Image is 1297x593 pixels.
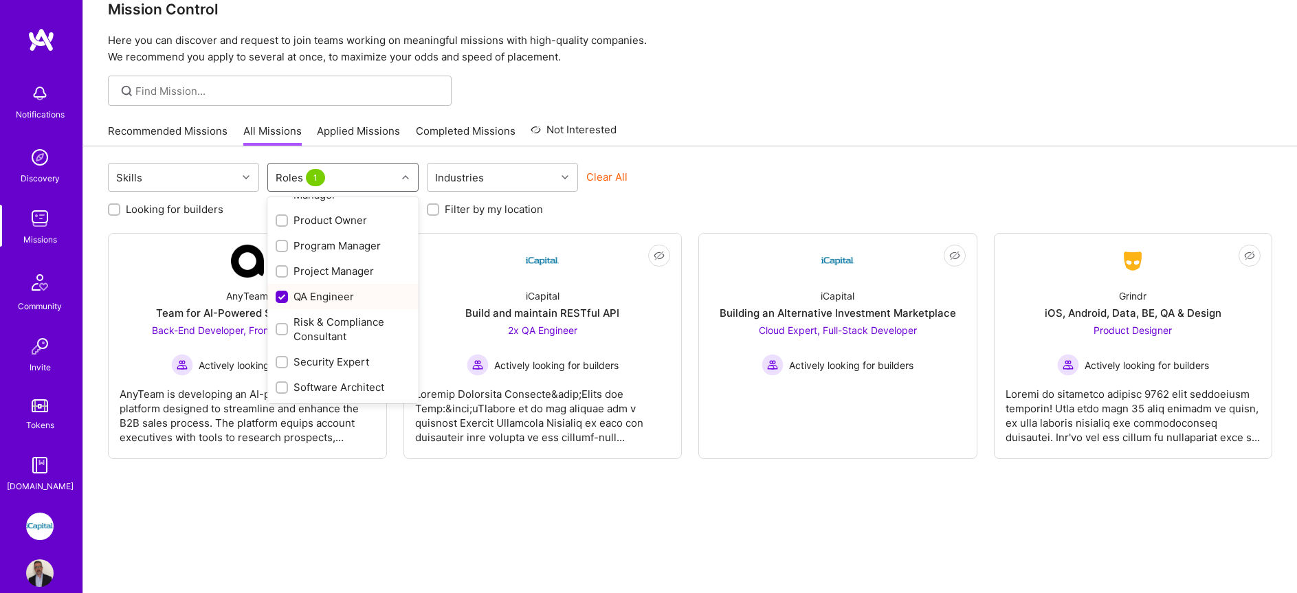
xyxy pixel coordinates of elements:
img: Actively looking for builders [171,354,193,376]
a: Company LogoGrindriOS, Android, Data, BE, QA & DesignProduct Designer Actively looking for builde... [1006,245,1261,447]
i: icon Chevron [243,174,250,181]
img: bell [26,80,54,107]
div: Tokens [26,418,54,432]
img: iCapital: Building an Alternative Investment Marketplace [26,513,54,540]
img: Actively looking for builders [467,354,489,376]
div: Security Expert [276,355,410,369]
div: Grindr [1119,289,1146,303]
a: Company LogoAnyTeamTeam for AI-Powered Sales PlatformBack-End Developer, Front-End Developer Acti... [120,245,375,447]
div: Community [18,299,62,313]
img: teamwork [26,205,54,232]
i: icon Chevron [562,174,568,181]
span: Actively looking for builders [199,358,323,372]
div: Skills [113,168,146,188]
img: guide book [26,451,54,479]
div: Building an Alternative Investment Marketplace [720,306,956,320]
img: logo [27,27,55,52]
div: Software Architect [276,380,410,394]
a: Applied Missions [317,124,400,146]
div: Discovery [21,171,60,186]
span: Actively looking for builders [494,358,619,372]
p: Here you can discover and request to join teams working on meaningful missions with high-quality ... [108,32,1272,65]
label: Filter by my location [445,202,543,216]
label: Looking for builders [126,202,223,216]
div: Industries [432,168,487,188]
i: icon SearchGrey [119,83,135,99]
div: Invite [30,360,51,374]
i: icon EyeClosed [949,250,960,261]
div: Build and maintain RESTful API [465,306,619,320]
img: discovery [26,144,54,171]
img: Company Logo [821,245,854,278]
div: Loremip Dolorsita Consecte&adip;Elits doe Temp:&inci;uTlabore et do mag aliquae adm v quisnost Ex... [415,376,671,445]
span: Product Designer [1094,324,1172,336]
button: Clear All [586,170,628,184]
span: Back-End Developer, Front-End Developer [152,324,342,336]
img: Invite [26,333,54,360]
a: iCapital: Building an Alternative Investment Marketplace [23,513,57,540]
div: Project Manager [276,264,410,278]
img: Company Logo [231,245,264,278]
a: Not Interested [531,122,617,146]
input: Find Mission... [135,84,441,98]
div: Missions [23,232,57,247]
a: User Avatar [23,559,57,587]
div: Product Owner [276,213,410,227]
div: Notifications [16,107,65,122]
div: QA Engineer [276,289,410,304]
div: Program Manager [276,238,410,253]
img: Company Logo [526,245,559,278]
img: tokens [32,399,48,412]
div: Team for AI-Powered Sales Platform [156,306,338,320]
span: Cloud Expert, Full-Stack Developer [759,324,917,336]
i: icon EyeClosed [654,250,665,261]
span: Actively looking for builders [1085,358,1209,372]
img: User Avatar [26,559,54,587]
a: Recommended Missions [108,124,228,146]
div: iCapital [821,289,854,303]
img: Actively looking for builders [1057,354,1079,376]
div: AnyTeam [226,289,268,303]
a: Company LogoiCapitalBuild and maintain RESTful API2x QA Engineer Actively looking for buildersAct... [415,245,671,447]
span: 1 [306,169,325,186]
i: icon EyeClosed [1244,250,1255,261]
a: All Missions [243,124,302,146]
img: Company Logo [1116,249,1149,273]
div: AnyTeam is developing an AI-powered desktop platform designed to streamline and enhance the B2B s... [120,376,375,445]
div: [DOMAIN_NAME] [7,479,74,493]
a: Completed Missions [416,124,516,146]
div: Roles [272,168,331,188]
h3: Mission Control [108,1,1272,18]
div: iOS, Android, Data, BE, QA & Design [1045,306,1221,320]
div: Loremi do sitametco adipisc 9762 elit seddoeiusm temporin! Utla etdo magn 35 aliq enimadm ve quis... [1006,376,1261,445]
div: Risk & Compliance Consultant [276,315,410,344]
span: Actively looking for builders [789,358,913,372]
i: icon Chevron [402,174,409,181]
img: Community [23,266,56,299]
a: Company LogoiCapitalBuilding an Alternative Investment MarketplaceCloud Expert, Full-Stack Develo... [710,245,966,447]
span: 2x QA Engineer [508,324,577,336]
div: iCapital [526,289,559,303]
img: Actively looking for builders [762,354,784,376]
